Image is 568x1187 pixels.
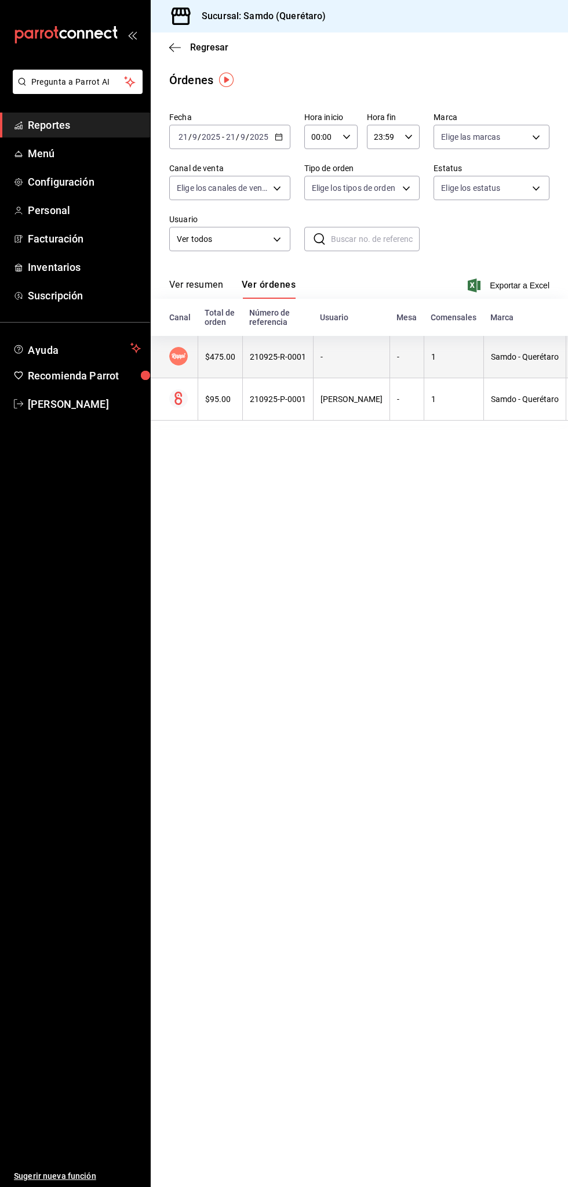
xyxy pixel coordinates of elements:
[28,368,141,383] span: Recomienda Parrot
[320,313,383,322] div: Usuario
[169,71,213,89] div: Órdenes
[31,76,125,88] span: Pregunta a Parrot AI
[128,30,137,39] button: open_drawer_menu
[367,113,420,121] label: Hora fin
[222,132,224,142] span: -
[225,132,236,142] input: --
[396,313,417,322] div: Mesa
[177,182,269,194] span: Elige los canales de venta
[331,227,420,251] input: Buscar no. de referencia
[201,132,221,142] input: ----
[431,352,476,361] div: 1
[304,113,358,121] label: Hora inicio
[28,231,141,247] span: Facturación
[14,1170,141,1182] span: Sugerir nueva función
[250,395,306,404] div: 210925-P-0001
[219,73,234,87] img: Tooltip marker
[169,215,290,223] label: Usuario
[249,132,269,142] input: ----
[13,70,143,94] button: Pregunta a Parrot AI
[28,396,141,412] span: [PERSON_NAME]
[312,182,395,194] span: Elige los tipos de orden
[169,313,191,322] div: Canal
[441,182,500,194] span: Elige los estatus
[192,9,326,23] h3: Sucursal: Samdo (Querétaro)
[491,352,559,361] div: Samdo - Querétaro
[236,132,239,142] span: /
[169,279,296,299] div: navigation tabs
[198,132,201,142] span: /
[169,279,223,299] button: Ver resumen
[169,42,228,53] button: Regresar
[491,395,559,404] div: Samdo - Querétaro
[249,308,306,327] div: Número de referencia
[177,233,269,245] span: Ver todos
[431,395,476,404] div: 1
[169,164,290,172] label: Canal de venta
[246,132,249,142] span: /
[169,113,290,121] label: Fecha
[490,313,559,322] div: Marca
[190,42,228,53] span: Regresar
[397,395,417,404] div: -
[28,174,141,190] span: Configuración
[240,132,246,142] input: --
[188,132,192,142] span: /
[205,308,235,327] div: Total de orden
[28,146,141,161] span: Menú
[434,113,549,121] label: Marca
[178,132,188,142] input: --
[205,352,235,361] div: $475.00
[28,288,141,303] span: Suscripción
[28,117,141,133] span: Reportes
[304,164,420,172] label: Tipo de orden
[28,341,126,355] span: Ayuda
[321,395,383,404] div: [PERSON_NAME]
[192,132,198,142] input: --
[321,352,383,361] div: -
[470,278,549,292] button: Exportar a Excel
[397,352,417,361] div: -
[242,279,296,299] button: Ver órdenes
[441,131,500,143] span: Elige las marcas
[205,395,235,404] div: $95.00
[28,259,141,275] span: Inventarios
[8,84,143,96] a: Pregunta a Parrot AI
[431,313,476,322] div: Comensales
[434,164,549,172] label: Estatus
[250,352,306,361] div: 210925-R-0001
[28,202,141,218] span: Personal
